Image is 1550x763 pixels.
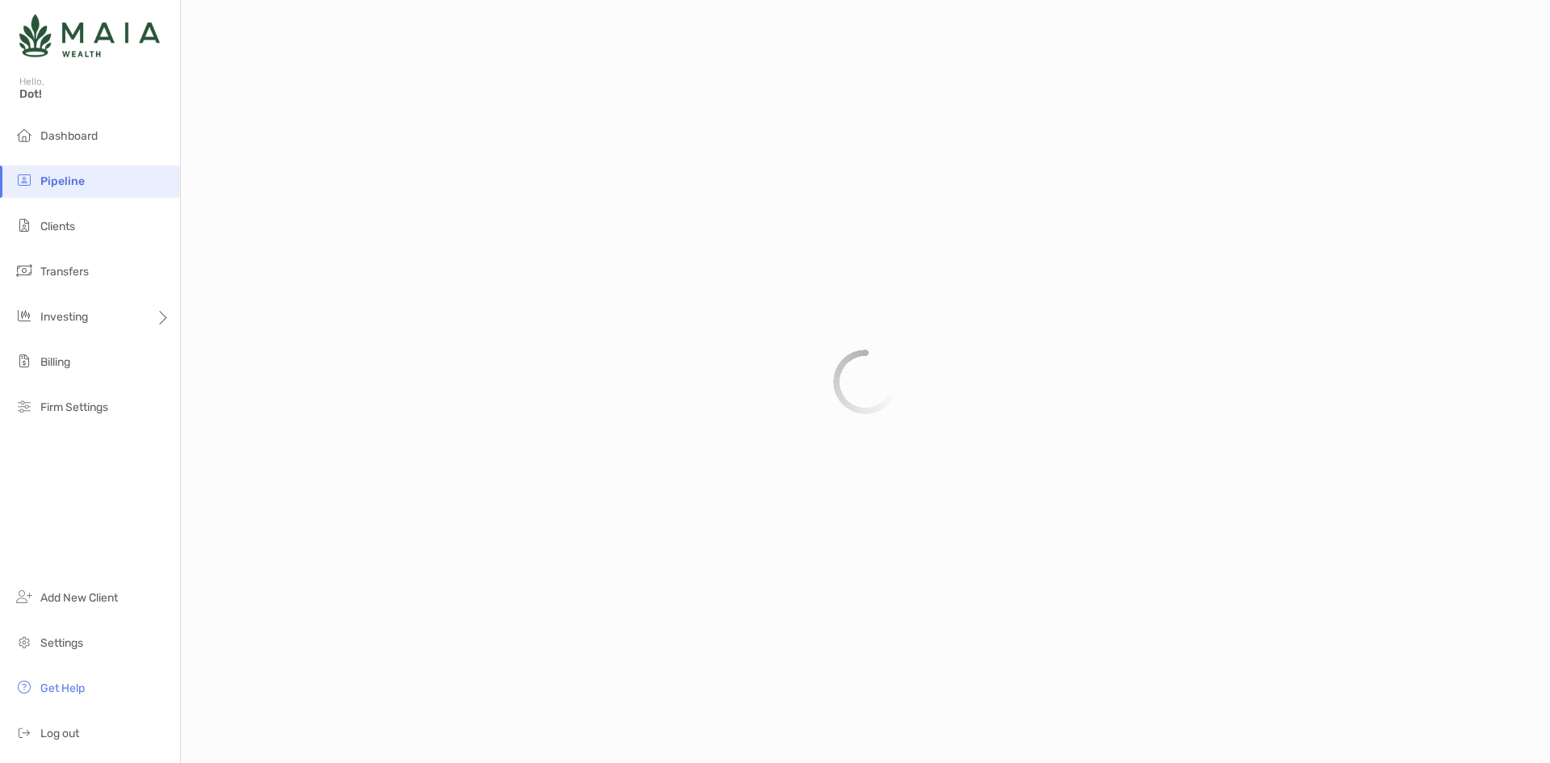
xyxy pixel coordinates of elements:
[15,306,34,325] img: investing icon
[19,87,170,101] span: Dot!
[40,727,79,740] span: Log out
[19,6,160,65] img: Zoe Logo
[40,220,75,233] span: Clients
[15,125,34,145] img: dashboard icon
[15,396,34,416] img: firm-settings icon
[15,261,34,280] img: transfers icon
[40,681,85,695] span: Get Help
[40,174,85,188] span: Pipeline
[40,129,98,143] span: Dashboard
[40,310,88,324] span: Investing
[40,400,108,414] span: Firm Settings
[40,591,118,605] span: Add New Client
[40,265,89,279] span: Transfers
[15,170,34,190] img: pipeline icon
[40,355,70,369] span: Billing
[15,351,34,371] img: billing icon
[15,723,34,742] img: logout icon
[15,632,34,652] img: settings icon
[40,636,83,650] span: Settings
[15,587,34,606] img: add_new_client icon
[15,216,34,235] img: clients icon
[15,677,34,697] img: get-help icon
